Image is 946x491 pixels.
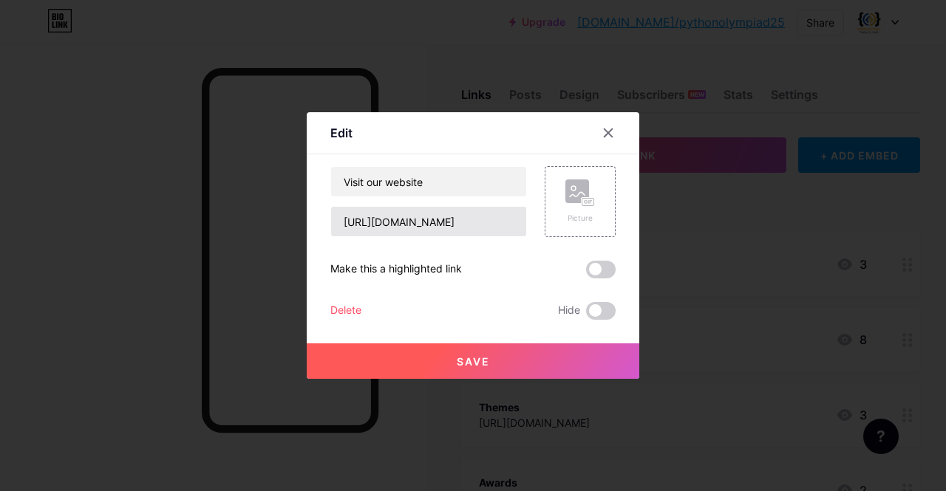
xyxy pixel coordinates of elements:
div: Edit [330,124,353,142]
span: Save [457,355,490,368]
div: Delete [330,302,361,320]
button: Save [307,343,639,379]
input: Title [331,167,526,196]
div: Picture [565,213,595,224]
div: Make this a highlighted link [330,261,462,278]
span: Hide [558,302,580,320]
input: URL [331,207,526,236]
